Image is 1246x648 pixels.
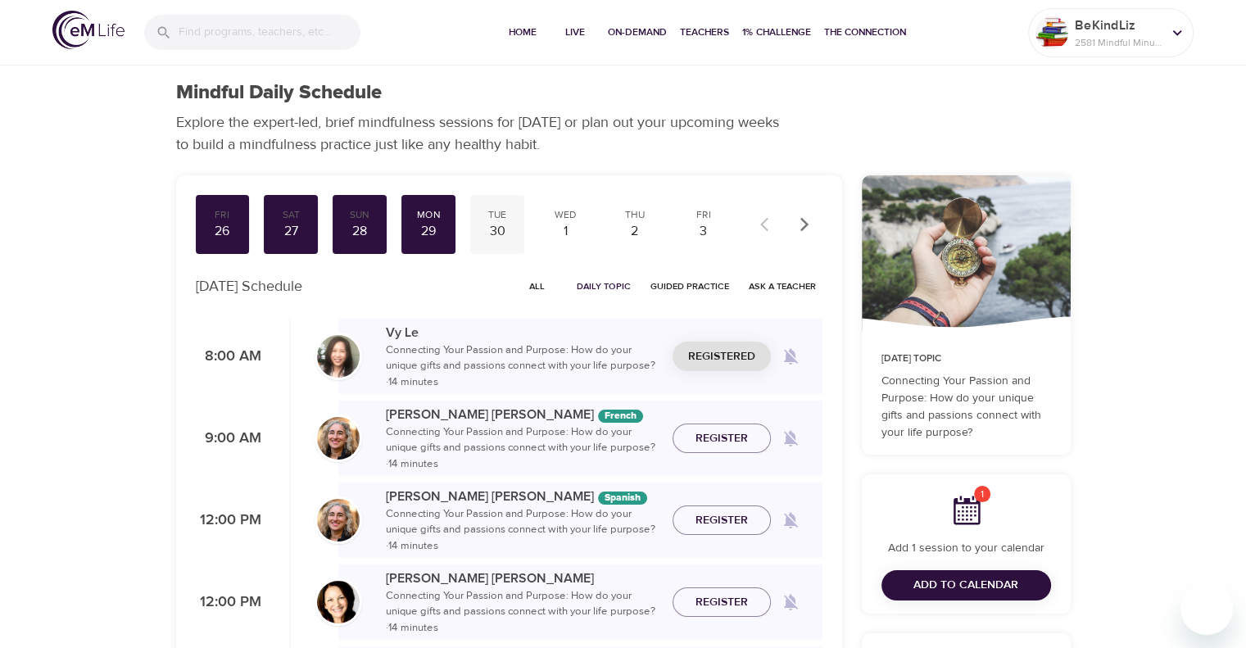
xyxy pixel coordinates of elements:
p: [PERSON_NAME] [PERSON_NAME] [386,487,659,506]
button: Ask a Teacher [742,274,822,299]
span: Remind me when a class goes live every Monday at 12:00 PM [771,501,810,540]
p: [DATE] Topic [881,351,1051,366]
button: Add to Calendar [881,570,1051,600]
span: Add to Calendar [913,575,1018,596]
span: 1% Challenge [742,24,811,41]
iframe: Button to launch messaging window [1180,582,1233,635]
p: Connecting Your Passion and Purpose: How do your unique gifts and passions connect with your life... [386,588,659,637]
div: Tue [477,208,518,222]
div: 28 [339,222,380,241]
p: Connecting Your Passion and Purpose: How do your unique gifts and passions connect with your life... [386,424,659,473]
p: 8:00 AM [196,346,261,368]
img: Remy Sharp [1035,16,1068,49]
p: 2581 Mindful Minutes [1075,35,1162,50]
div: 30 [477,222,518,241]
button: Register [673,505,771,536]
p: [PERSON_NAME] [PERSON_NAME] [386,405,659,424]
span: The Connection [824,24,906,41]
span: 1 [974,486,990,502]
p: 9:00 AM [196,428,261,450]
img: Maria%20Alonso%20Martinez.png [317,499,360,542]
span: On-Demand [608,24,667,41]
span: Home [503,24,542,41]
img: Laurie_Weisman-min.jpg [317,581,360,623]
p: [PERSON_NAME] [PERSON_NAME] [386,569,659,588]
button: Register [673,587,771,618]
span: Daily Topic [577,279,631,294]
p: 12:00 PM [196,510,261,532]
div: Fri [202,208,243,222]
img: Maria%20Alonso%20Martinez.png [317,417,360,460]
div: Mon [408,208,449,222]
p: Explore the expert-led, brief mindfulness sessions for [DATE] or plan out your upcoming weeks to ... [176,111,791,156]
div: Sat [270,208,311,222]
span: Live [555,24,595,41]
input: Find programs, teachers, etc... [179,15,360,50]
span: Teachers [680,24,729,41]
div: Sun [339,208,380,222]
span: Remind me when a class goes live every Monday at 9:00 AM [771,419,810,458]
div: Fri [683,208,724,222]
span: Ask a Teacher [749,279,816,294]
button: Daily Topic [570,274,637,299]
div: French [598,410,643,423]
div: 2 [614,222,655,241]
span: Registered [688,347,755,367]
span: Remind me when a class goes live every Monday at 12:00 PM [771,582,810,622]
span: All [518,279,557,294]
span: Register [695,592,748,613]
div: 27 [270,222,311,241]
span: Register [695,428,748,449]
p: Connecting Your Passion and Purpose: How do your unique gifts and passions connect with your life... [386,342,659,391]
img: vy-profile-good-3.jpg [317,335,360,378]
div: 29 [408,222,449,241]
span: Register [695,510,748,531]
p: Connecting Your Passion and Purpose: How do your unique gifts and passions connect with your life... [386,506,659,555]
button: All [511,274,564,299]
div: 1 [546,222,587,241]
img: logo [52,11,125,49]
div: Thu [614,208,655,222]
div: The episodes in this programs will be in Spanish [598,492,647,505]
div: 3 [683,222,724,241]
p: Connecting Your Passion and Purpose: How do your unique gifts and passions connect with your life... [881,373,1051,442]
div: Wed [546,208,587,222]
p: Vy Le [386,323,659,342]
button: Registered [673,342,771,372]
button: Guided Practice [644,274,736,299]
button: Register [673,424,771,454]
span: Guided Practice [650,279,729,294]
h1: Mindful Daily Schedule [176,81,382,105]
p: BeKindLiz [1075,16,1162,35]
p: [DATE] Schedule [196,275,302,297]
div: 26 [202,222,243,241]
p: 12:00 PM [196,591,261,614]
p: Add 1 session to your calendar [881,540,1051,557]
